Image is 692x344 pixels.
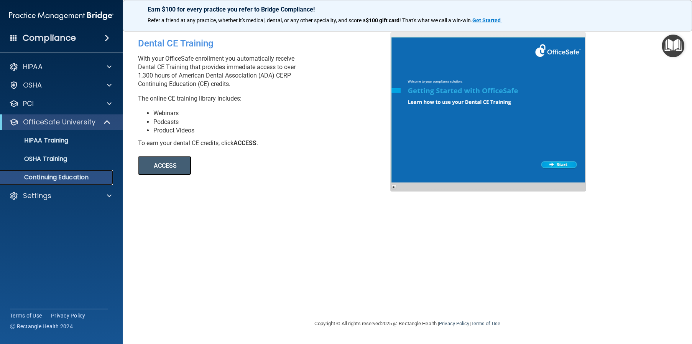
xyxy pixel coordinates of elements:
[268,311,547,336] div: Copyright © All rights reserved 2025 @ Rectangle Health | |
[153,126,396,135] li: Product Videos
[23,81,42,90] p: OSHA
[153,118,396,126] li: Podcasts
[5,155,67,163] p: OSHA Training
[23,191,51,200] p: Settings
[366,17,399,23] strong: $100 gift card
[9,62,112,71] a: HIPAA
[9,117,111,127] a: OfficeSafe University
[138,139,396,147] div: To earn your dental CE credits, click .
[439,321,469,326] a: Privacy Policy
[662,35,684,57] button: Open Resource Center
[470,321,500,326] a: Terms of Use
[23,33,76,43] h4: Compliance
[138,163,348,169] a: ACCESS
[9,81,112,90] a: OSHA
[9,99,112,108] a: PCI
[9,8,113,23] img: PMB logo
[233,139,256,147] b: ACCESS
[399,17,472,23] span: ! That's what we call a win-win.
[153,109,396,117] li: Webinars
[138,94,396,103] p: The online CE training library includes:
[138,156,191,175] button: ACCESS
[148,17,366,23] span: Refer a friend at any practice, whether it's medical, dental, or any other speciality, and score a
[23,117,95,127] p: OfficeSafe University
[10,322,73,330] span: Ⓒ Rectangle Health 2024
[148,6,667,13] p: Earn $100 for every practice you refer to Bridge Compliance!
[10,312,42,319] a: Terms of Use
[138,55,396,88] p: With your OfficeSafe enrollment you automatically receive Dental CE Training that provides immedi...
[9,191,112,200] a: Settings
[138,32,396,55] div: Dental CE Training
[23,62,43,71] p: HIPAA
[51,312,85,319] a: Privacy Policy
[5,137,68,144] p: HIPAA Training
[5,174,110,181] p: Continuing Education
[472,17,502,23] a: Get Started
[472,17,501,23] strong: Get Started
[23,99,34,108] p: PCI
